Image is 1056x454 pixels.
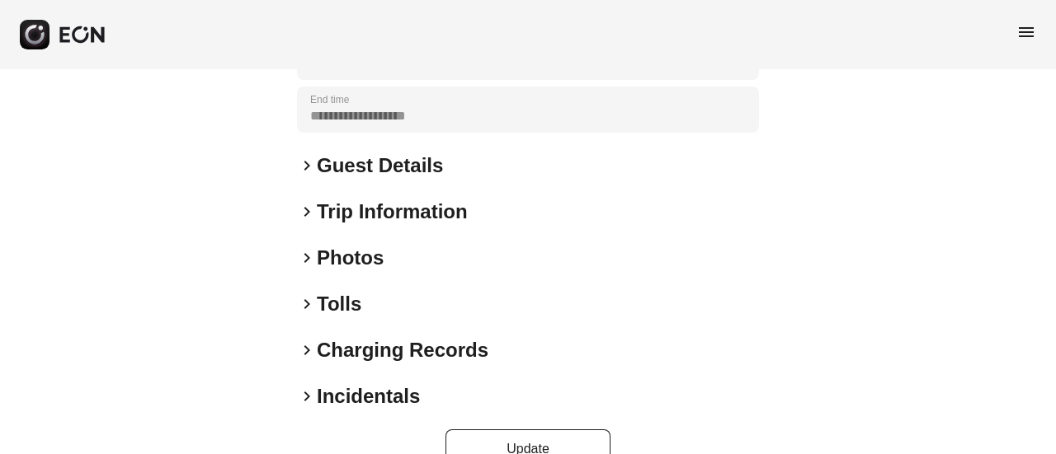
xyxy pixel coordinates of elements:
span: keyboard_arrow_right [297,386,317,406]
span: keyboard_arrow_right [297,248,317,268]
h2: Guest Details [317,152,443,179]
h2: Charging Records [317,337,488,363]
span: keyboard_arrow_right [297,340,317,360]
span: keyboard_arrow_right [297,294,317,314]
span: keyboard_arrow_right [297,202,317,222]
h2: Trip Information [317,199,468,225]
span: keyboard_arrow_right [297,156,317,176]
h2: Incidentals [317,383,420,410]
h2: Photos [317,245,384,271]
span: menu [1016,22,1036,42]
h2: Tolls [317,291,361,317]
